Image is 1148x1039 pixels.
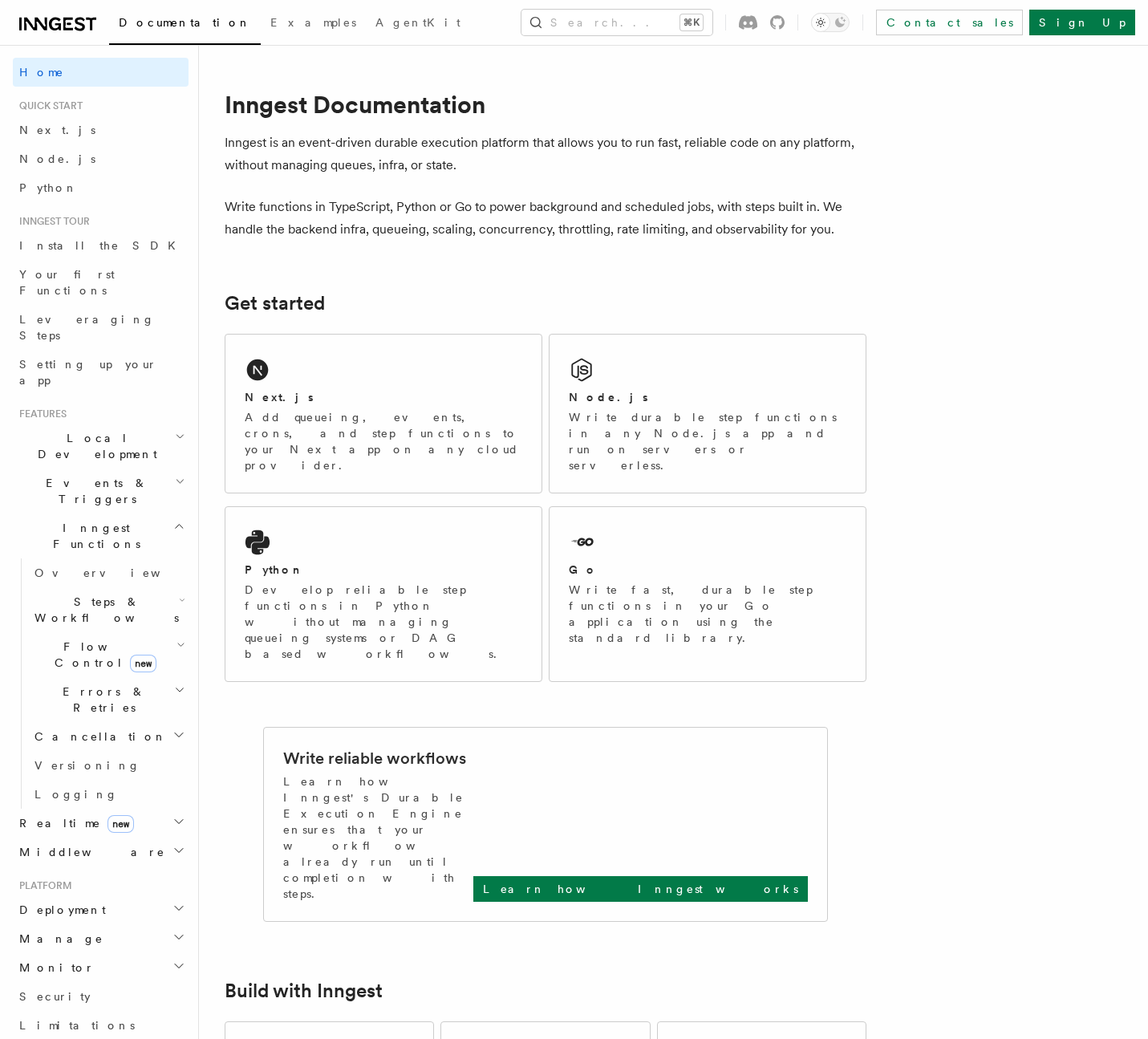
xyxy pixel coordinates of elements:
a: Contact sales [876,10,1023,35]
span: Features [13,408,67,420]
button: Middleware [13,838,189,867]
a: Sign Up [1029,10,1135,35]
a: Your first Functions [13,260,189,305]
h2: Node.js [569,389,648,405]
a: Next.jsAdd queueing, events, crons, and step functions to your Next app on any cloud provider. [225,334,542,493]
a: Overview [28,558,189,587]
button: Local Development [13,424,189,469]
span: Errors & Retries [28,684,174,716]
p: Write functions in TypeScript, Python or Go to power background and scheduled jobs, with steps bu... [225,196,866,241]
kbd: ⌘K [680,14,703,30]
span: Realtime [13,815,134,831]
a: Documentation [109,5,261,45]
span: Security [19,990,91,1003]
span: Your first Functions [19,268,115,297]
span: Manage [13,931,103,947]
a: Versioning [28,751,189,780]
h2: Next.js [245,389,314,405]
h1: Inngest Documentation [225,90,866,119]
span: Inngest tour [13,215,90,228]
span: new [107,815,134,833]
a: PythonDevelop reliable step functions in Python without managing queueing systems or DAG based wo... [225,506,542,682]
a: Next.js [13,116,189,144]
button: Toggle dark mode [811,13,850,32]
span: Next.js [19,124,95,136]
p: Learn how Inngest's Durable Execution Engine ensures that your workflow already run until complet... [283,773,473,902]
button: Monitor [13,953,189,982]
span: Documentation [119,16,251,29]
button: Steps & Workflows [28,587,189,632]
a: Node.jsWrite durable step functions in any Node.js app and run on servers or serverless. [549,334,866,493]
p: Write durable step functions in any Node.js app and run on servers or serverless. [569,409,846,473]
a: Install the SDK [13,231,189,260]
span: Steps & Workflows [28,594,179,626]
span: Quick start [13,99,83,112]
span: Versioning [34,759,140,772]
button: Cancellation [28,722,189,751]
a: GoWrite fast, durable step functions in your Go application using the standard library. [549,506,866,682]
span: Limitations [19,1019,135,1032]
button: Deployment [13,895,189,924]
a: Logging [28,780,189,809]
span: Overview [34,566,200,579]
span: Cancellation [28,729,167,745]
a: AgentKit [366,5,470,43]
span: Leveraging Steps [19,313,155,342]
a: Leveraging Steps [13,305,189,350]
span: new [130,655,156,672]
a: Home [13,58,189,87]
span: Middleware [13,844,165,860]
p: Develop reliable step functions in Python without managing queueing systems or DAG based workflows. [245,582,522,662]
span: Events & Triggers [13,475,175,507]
button: Realtimenew [13,809,189,838]
p: Write fast, durable step functions in your Go application using the standard library. [569,582,846,646]
button: Inngest Functions [13,513,189,558]
div: Inngest Functions [13,558,189,809]
button: Flow Controlnew [28,632,189,677]
span: Node.js [19,152,95,165]
span: Inngest Functions [13,520,173,552]
a: Get started [225,292,325,315]
a: Security [13,982,189,1011]
p: Learn how Inngest works [483,881,798,897]
a: Examples [261,5,366,43]
p: Add queueing, events, crons, and step functions to your Next app on any cloud provider. [245,409,522,473]
span: Deployment [13,902,106,918]
span: Setting up your app [19,358,157,387]
a: Setting up your app [13,350,189,395]
span: AgentKit [375,16,460,29]
a: Node.js [13,144,189,173]
a: Learn how Inngest works [473,876,808,902]
span: Examples [270,16,356,29]
button: Manage [13,924,189,953]
button: Errors & Retries [28,677,189,722]
span: Install the SDK [19,239,185,252]
a: Build with Inngest [225,980,383,1002]
h2: Write reliable workflows [283,747,466,769]
span: Monitor [13,960,95,976]
span: Python [19,181,78,194]
span: Home [19,64,64,80]
h2: Go [569,562,598,578]
button: Events & Triggers [13,469,189,513]
span: Platform [13,879,72,892]
button: Search...⌘K [521,10,712,35]
a: Python [13,173,189,202]
span: Local Development [13,430,175,462]
span: Flow Control [28,639,176,671]
span: Logging [34,788,118,801]
h2: Python [245,562,304,578]
p: Inngest is an event-driven durable execution platform that allows you to run fast, reliable code ... [225,132,866,177]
